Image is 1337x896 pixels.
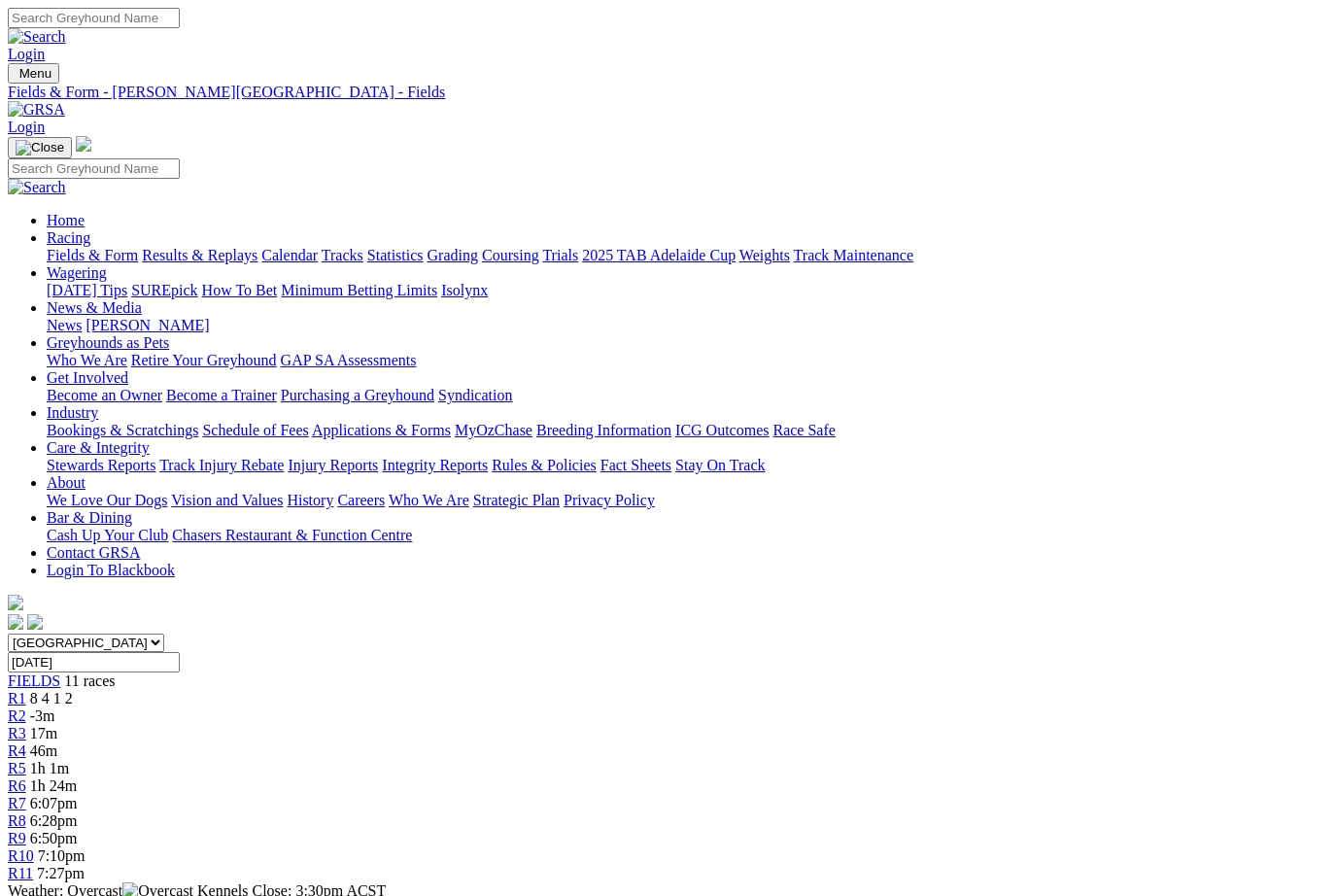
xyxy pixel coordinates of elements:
[8,84,1329,101] a: Fields & Form - [PERSON_NAME][GEOGRAPHIC_DATA] - Fields
[27,614,43,630] img: twitter.svg
[76,136,91,152] img: logo-grsa-white.png
[8,652,180,672] input: Select date
[202,422,308,438] a: Schedule of Fees
[8,847,34,864] a: R10
[8,672,60,689] a: FIELDS
[159,457,284,473] a: Track Injury Rebate
[564,492,655,508] a: Privacy Policy
[47,229,90,246] a: Racing
[47,352,127,368] a: Who We Are
[8,725,26,741] a: R3
[8,614,23,630] img: facebook.svg
[30,777,77,794] span: 1h 24m
[47,247,138,263] a: Fields & Form
[47,387,162,403] a: Become an Owner
[47,562,175,578] a: Login To Blackbook
[428,247,478,263] a: Grading
[337,492,385,508] a: Careers
[47,527,1329,544] div: Bar & Dining
[47,317,82,333] a: News
[30,812,78,829] span: 6:28pm
[261,247,318,263] a: Calendar
[30,830,78,846] span: 6:50pm
[47,404,98,421] a: Industry
[322,247,363,263] a: Tracks
[382,457,488,473] a: Integrity Reports
[367,247,424,263] a: Statistics
[8,742,26,759] a: R4
[473,492,560,508] a: Strategic Plan
[47,352,1329,369] div: Greyhounds as Pets
[8,28,66,46] img: Search
[47,247,1329,264] div: Racing
[64,672,115,689] span: 11 races
[47,282,127,298] a: [DATE] Tips
[172,527,412,543] a: Chasers Restaurant & Function Centre
[8,760,26,776] a: R5
[438,387,512,403] a: Syndication
[441,282,488,298] a: Isolynx
[47,492,1329,509] div: About
[47,334,169,351] a: Greyhounds as Pets
[131,282,197,298] a: SUREpick
[8,595,23,610] img: logo-grsa-white.png
[287,492,333,508] a: History
[47,317,1329,334] div: News & Media
[8,63,59,84] button: Toggle navigation
[47,527,168,543] a: Cash Up Your Club
[482,247,539,263] a: Coursing
[30,760,69,776] span: 1h 1m
[455,422,532,438] a: MyOzChase
[600,457,671,473] a: Fact Sheets
[8,865,33,881] a: R11
[772,422,835,438] a: Race Safe
[30,742,57,759] span: 46m
[47,387,1329,404] div: Get Involved
[312,422,451,438] a: Applications & Forms
[8,158,180,179] input: Search
[389,492,469,508] a: Who We Are
[166,387,277,403] a: Become a Trainer
[47,544,140,561] a: Contact GRSA
[202,282,278,298] a: How To Bet
[47,422,1329,439] div: Industry
[8,707,26,724] a: R2
[19,66,51,81] span: Menu
[542,247,578,263] a: Trials
[37,865,85,881] span: 7:27pm
[47,457,155,473] a: Stewards Reports
[536,422,671,438] a: Breeding Information
[281,387,434,403] a: Purchasing a Greyhound
[8,795,26,811] a: R7
[47,212,85,228] a: Home
[16,140,64,155] img: Close
[8,137,72,158] button: Toggle navigation
[8,101,65,119] img: GRSA
[281,282,437,298] a: Minimum Betting Limits
[675,457,765,473] a: Stay On Track
[8,179,66,196] img: Search
[30,707,55,724] span: -3m
[47,299,142,316] a: News & Media
[171,492,283,508] a: Vision and Values
[8,812,26,829] a: R8
[492,457,597,473] a: Rules & Policies
[142,247,257,263] a: Results & Replays
[8,690,26,706] a: R1
[739,247,790,263] a: Weights
[86,317,209,333] a: [PERSON_NAME]
[30,795,78,811] span: 6:07pm
[38,847,86,864] span: 7:10pm
[30,725,57,741] span: 17m
[47,282,1329,299] div: Wagering
[30,690,73,706] span: 8 4 1 2
[8,777,26,794] a: R6
[47,509,132,526] a: Bar & Dining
